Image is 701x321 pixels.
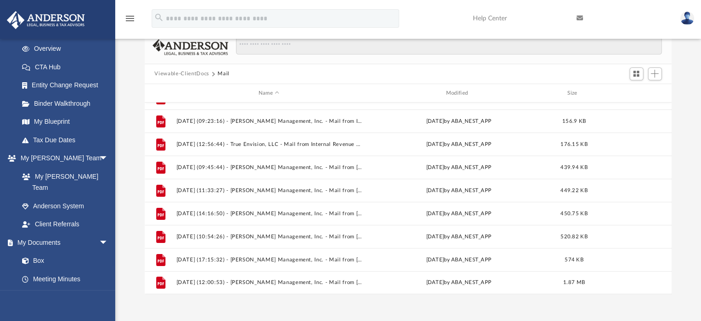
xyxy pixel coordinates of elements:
button: Mail [218,70,230,78]
a: Box [13,252,113,270]
a: Meeting Minutes [13,270,118,288]
div: grid [145,103,672,294]
i: menu [124,13,135,24]
div: [DATE] by ABA_NEST_APP [366,140,552,149]
div: [DATE] by ABA_NEST_APP [366,210,552,218]
a: menu [124,18,135,24]
div: Modified [365,89,551,97]
span: 176.15 KB [560,142,587,147]
button: Switch to Grid View [630,67,643,80]
a: Client Referrals [13,215,118,234]
div: id [148,89,171,97]
div: [DATE] by ABA_NEST_APP [366,256,552,264]
a: Forms Library [13,288,113,307]
button: Viewable-ClientDocs [154,70,209,78]
i: search [154,12,164,23]
button: [DATE] (11:33:27) - [PERSON_NAME] Management, Inc. - Mail from [US_STATE] State Department of Tax... [176,188,362,194]
div: [DATE] by ABA_NEST_APP [366,233,552,241]
button: Add [648,67,662,80]
a: My Blueprint [13,113,118,131]
a: Overview [13,40,122,58]
a: My [PERSON_NAME] Team [13,167,113,197]
img: Anderson Advisors Platinum Portal [4,11,88,29]
span: 574 KB [565,257,583,262]
span: 156.9 KB [562,119,585,124]
span: 439.94 KB [560,165,587,170]
a: Binder Walkthrough [13,94,122,113]
img: User Pic [680,12,694,25]
button: [DATE] (10:54:26) - [PERSON_NAME] Management, Inc. - Mail from [PERSON_NAME].pdf [176,234,362,240]
button: [DATE] (12:00:53) - [PERSON_NAME] Management, Inc. - Mail from [US_STATE] State Department of Tax... [176,280,362,286]
span: 450.75 KB [560,211,587,216]
span: 449.22 KB [560,188,587,193]
a: Entity Change Request [13,76,122,95]
a: Tax Due Dates [13,131,122,149]
div: [DATE] by ABA_NEST_APP [366,164,552,172]
a: My Documentsarrow_drop_down [6,233,118,252]
button: [DATE] (12:56:44) - True Envision, LLC - Mail from Internal Revenue Service.pdf [176,141,362,147]
div: [DATE] by ABA_NEST_APP [366,187,552,195]
button: [DATE] (17:15:32) - [PERSON_NAME] Management, Inc. - Mail from [US_STATE] State Department of Tax... [176,257,362,263]
div: Name [176,89,361,97]
div: id [596,89,661,97]
button: [DATE] (09:23:16) - [PERSON_NAME] Management, Inc. - Mail from IRS.pdf [176,118,362,124]
span: arrow_drop_down [99,149,118,168]
input: Search files and folders [236,37,661,55]
div: [DATE] by ABA_NEST_APP [366,279,552,287]
a: My [PERSON_NAME] Teamarrow_drop_down [6,149,118,168]
span: arrow_drop_down [99,233,118,252]
div: Size [555,89,592,97]
button: [DATE] (14:16:50) - [PERSON_NAME] Management, Inc. - Mail from [PERSON_NAME].pdf [176,211,362,217]
a: Anderson System [13,197,118,215]
a: CTA Hub [13,58,122,76]
span: 520.82 KB [560,234,587,239]
span: 1.87 MB [563,280,585,285]
button: [DATE] (09:45:44) - [PERSON_NAME] Management, Inc. - Mail from [US_STATE] State Department of Tax... [176,164,362,170]
div: [DATE] by ABA_NEST_APP [366,117,552,126]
